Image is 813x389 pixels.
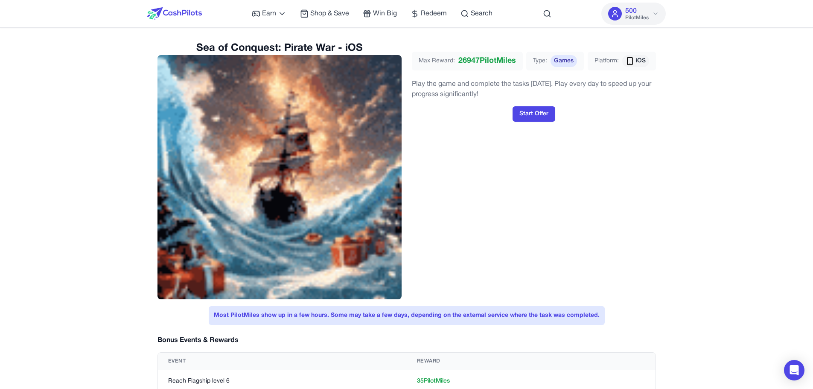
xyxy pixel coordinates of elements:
div: Play the game and complete the tasks [DATE]. Play every day to speed up your progress significantly! [412,79,656,99]
a: Redeem [411,9,447,19]
img: CashPilots Logo [147,7,202,20]
h2: Sea of Conquest: Pirate War - iOS [157,41,402,55]
th: Reward [407,353,656,370]
div: Most PilotMiles show up in a few hours. Some may take a few days, depending on the external servi... [209,306,605,325]
a: Earn [252,9,286,19]
a: Shop & Save [300,9,349,19]
a: Search [460,9,492,19]
span: Earn [262,9,276,19]
th: Event [158,353,407,370]
button: Start Offer [513,106,555,122]
span: Max Reward: [419,57,455,65]
span: 500 [625,6,637,16]
span: iOS [636,57,646,65]
span: 26947 PilotMiles [458,55,516,67]
img: Sea of Conquest: Pirate War - iOS [157,55,402,299]
div: Open Intercom Messenger [784,360,804,380]
span: Type: [533,57,547,65]
span: Win Big [373,9,397,19]
span: Games [551,55,577,67]
button: 500PilotMiles [601,3,666,25]
a: Win Big [363,9,397,19]
span: Search [471,9,492,19]
span: Shop & Save [310,9,349,19]
span: Platform: [594,57,619,65]
h3: Bonus Events & Rewards [157,335,239,345]
span: Redeem [421,9,447,19]
span: PilotMiles [625,15,649,21]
